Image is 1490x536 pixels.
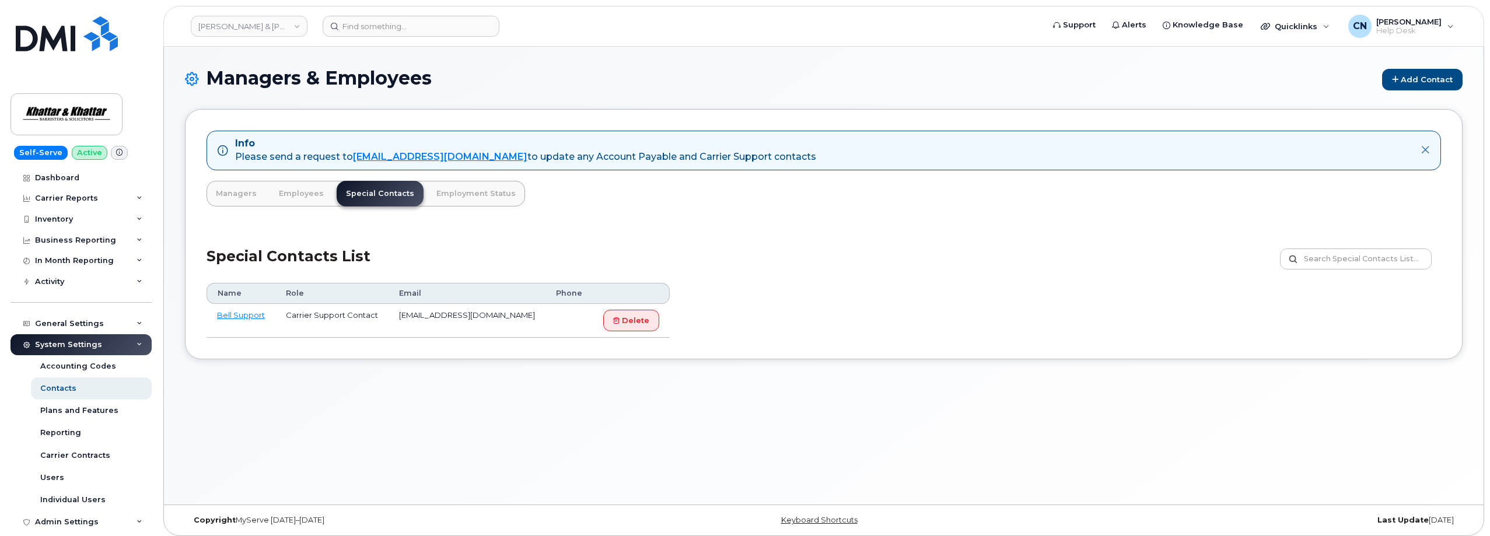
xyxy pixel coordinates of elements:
th: Email [389,283,545,304]
a: Bell Support [217,310,265,320]
div: MyServe [DATE]–[DATE] [185,516,611,525]
strong: Copyright [194,516,236,524]
th: Role [275,283,389,304]
td: Carrier Support Contact [275,304,389,338]
th: Name [207,283,275,304]
a: Managers [207,181,266,206]
h1: Managers & Employees [185,68,1463,90]
a: [EMAIL_ADDRESS][DOMAIN_NAME] [353,151,527,162]
a: Keyboard Shortcuts [781,516,858,524]
a: Employment Status [427,181,525,206]
strong: Last Update [1377,516,1429,524]
td: [EMAIL_ADDRESS][DOMAIN_NAME] [389,304,545,338]
a: Add Contact [1382,69,1463,90]
a: Employees [270,181,333,206]
a: Delete [603,310,659,331]
div: Please send a request to to update any Account Payable and Carrier Support contacts [235,150,816,164]
strong: Info [235,138,255,149]
div: [DATE] [1037,516,1463,525]
th: Phone [545,283,593,304]
h2: Special Contacts List [207,248,370,283]
a: Special Contacts [337,181,424,206]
